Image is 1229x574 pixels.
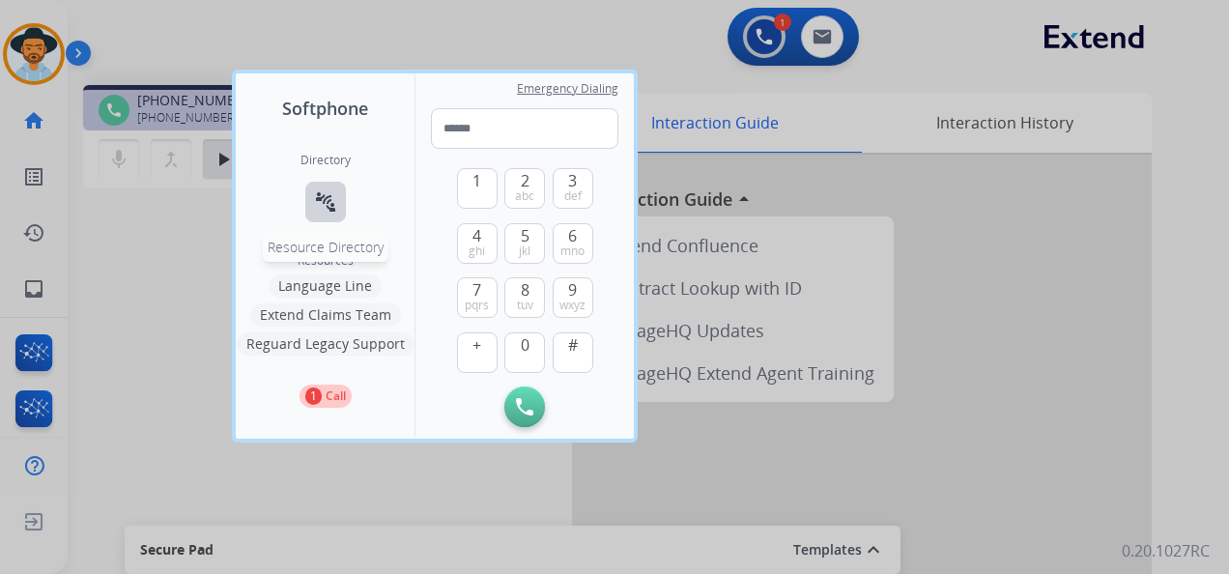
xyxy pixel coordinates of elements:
[568,224,577,247] span: 6
[559,298,586,313] span: wxyz
[465,298,489,313] span: pqrs
[517,298,533,313] span: tuv
[457,223,498,264] button: 4ghi
[515,188,534,204] span: abc
[521,333,529,357] span: 0
[521,278,529,301] span: 8
[457,277,498,318] button: 7pqrs
[521,224,529,247] span: 5
[314,190,337,214] mat-icon: connect_without_contact
[250,303,401,327] button: Extend Claims Team
[326,387,346,405] p: Call
[457,332,498,373] button: +
[553,223,593,264] button: 6mno
[553,168,593,209] button: 3def
[472,169,481,192] span: 1
[516,398,533,416] img: call-button
[568,333,578,357] span: #
[568,169,577,192] span: 3
[504,168,545,209] button: 2abc
[504,332,545,373] button: 0
[521,169,529,192] span: 2
[268,238,384,256] span: Resource Directory
[282,95,368,122] span: Softphone
[472,278,481,301] span: 7
[564,188,582,204] span: def
[269,274,382,298] button: Language Line
[504,277,545,318] button: 8tuv
[469,244,485,259] span: ghi
[472,333,481,357] span: +
[305,182,346,222] button: Resource Directory
[1122,539,1210,562] p: 0.20.1027RC
[305,387,322,405] p: 1
[300,385,352,408] button: 1Call
[553,332,593,373] button: #
[553,277,593,318] button: 9wxyz
[504,223,545,264] button: 5jkl
[560,244,585,259] span: mno
[237,332,414,356] button: Reguard Legacy Support
[457,168,498,209] button: 1
[300,153,351,168] h2: Directory
[568,278,577,301] span: 9
[472,224,481,247] span: 4
[517,81,618,97] span: Emergency Dialing
[519,244,530,259] span: jkl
